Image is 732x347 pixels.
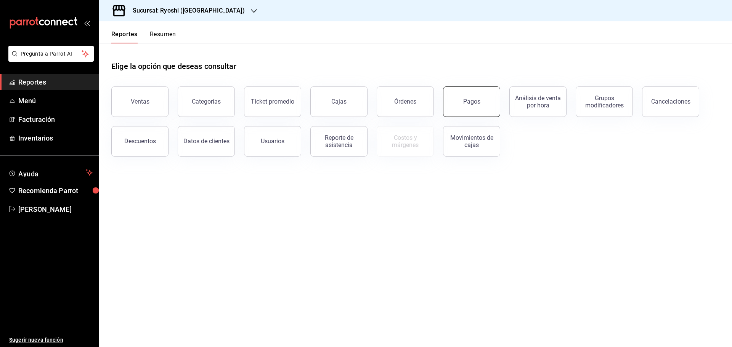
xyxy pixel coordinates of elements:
span: Reportes [18,77,93,87]
div: Descuentos [124,138,156,145]
a: Cajas [310,86,368,117]
div: navigation tabs [111,30,176,43]
span: Pregunta a Parrot AI [21,50,82,58]
div: Movimientos de cajas [448,134,495,149]
div: Cancelaciones [651,98,690,105]
button: Usuarios [244,126,301,157]
button: Movimientos de cajas [443,126,500,157]
div: Usuarios [261,138,284,145]
div: Grupos modificadores [581,94,628,109]
button: Órdenes [377,86,434,117]
div: Ventas [131,98,149,105]
span: Menú [18,96,93,106]
div: Ticket promedio [251,98,294,105]
div: Reporte de asistencia [315,134,363,149]
span: Sugerir nueva función [9,336,93,344]
button: open_drawer_menu [84,20,90,26]
button: Pagos [443,86,500,117]
h3: Sucursal: Ryoshi ([GEOGRAPHIC_DATA]) [127,6,245,15]
button: Grupos modificadores [576,86,633,117]
span: Recomienda Parrot [18,185,93,196]
div: Categorías [192,98,221,105]
a: Pregunta a Parrot AI [5,55,94,63]
button: Datos de clientes [178,126,235,157]
div: Cajas [331,97,347,106]
button: Cancelaciones [642,86,699,117]
div: Costos y márgenes [382,134,429,149]
button: Reportes [111,30,138,43]
div: Órdenes [394,98,416,105]
button: Descuentos [111,126,169,157]
div: Análisis de venta por hora [514,94,562,109]
button: Resumen [150,30,176,43]
div: Pagos [463,98,480,105]
button: Pregunta a Parrot AI [8,46,94,62]
button: Reporte de asistencia [310,126,368,157]
span: Ayuda [18,168,83,177]
span: Facturación [18,114,93,125]
button: Categorías [178,86,235,117]
div: Datos de clientes [183,138,230,145]
button: Ticket promedio [244,86,301,117]
span: [PERSON_NAME] [18,204,93,214]
button: Ventas [111,86,169,117]
span: Inventarios [18,133,93,143]
button: Contrata inventarios para ver este reporte [377,126,434,157]
h1: Elige la opción que deseas consultar [111,61,236,72]
button: Análisis de venta por hora [509,86,567,117]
